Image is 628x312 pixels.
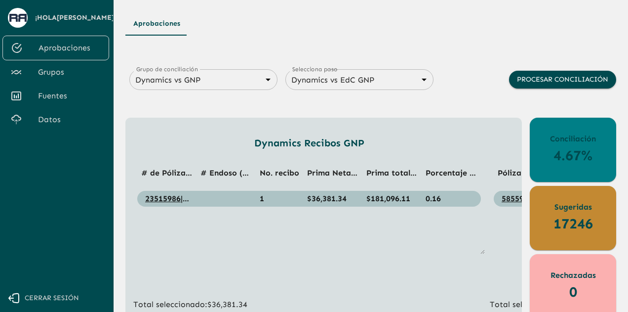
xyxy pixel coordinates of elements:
[366,168,431,178] span: Prima total MXN
[39,42,101,54] span: Aprobaciones
[426,168,504,178] span: Porcentaje Comisión
[200,168,387,178] span: # Endoso (Orden de trabajo) (Orden de trabajo)
[569,281,577,303] p: 0
[125,12,188,36] button: Aprobaciones
[38,66,101,78] span: Grupos
[550,269,596,281] p: Rechazadas
[553,145,592,166] p: 4.67%
[141,168,336,178] span: # de Póliza (Orden de trabajo) (Orden de trabajo)
[553,213,593,234] p: 17246
[509,71,616,89] button: Procesar conciliación
[9,14,27,21] img: avatar
[125,12,616,36] div: Tipos de Movimientos
[38,90,101,102] span: Fuentes
[554,201,592,213] p: Sugeridas
[38,114,101,126] span: Datos
[307,194,347,203] span: $36,381.34
[260,194,264,203] span: 1
[498,168,521,178] span: Póliza
[35,12,117,24] span: ¡Hola [PERSON_NAME] !
[2,84,109,108] a: Fuentes
[285,73,433,87] div: Dynamics vs EdC GNP
[133,135,485,150] p: Dynamics Recibos GNP
[25,292,79,305] span: Cerrar sesión
[426,194,441,203] span: 0.16
[366,194,410,203] span: $181,096.11
[136,65,198,73] label: Grupo de conciliación
[2,36,109,60] a: Aprobaciones
[145,194,218,203] a: 23515986|23585592
[133,299,485,311] p: Total seleccionado: $36,381.34
[2,108,109,132] a: Datos
[307,168,371,178] span: Prima Neta MXN
[2,60,109,84] a: Grupos
[260,168,299,178] span: No. recibo
[292,65,338,73] label: Selecciona paso
[502,194,528,203] a: 585592
[550,133,596,145] p: Conciliación
[129,73,277,87] div: Dynamics vs GNP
